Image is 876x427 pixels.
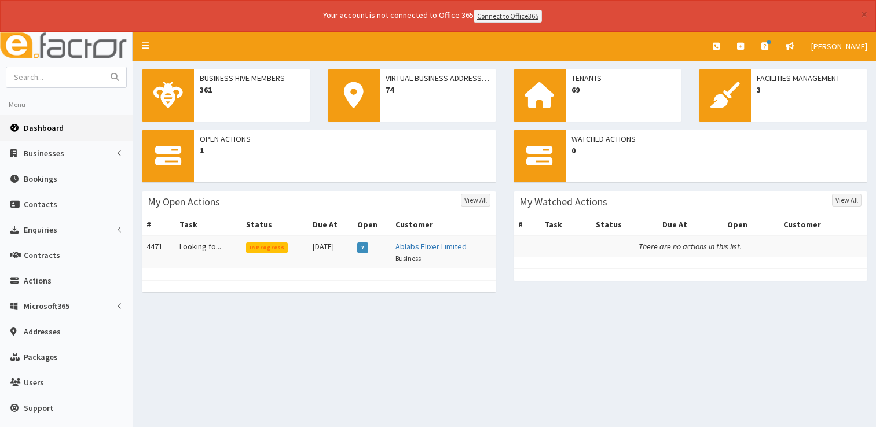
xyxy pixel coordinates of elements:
span: [PERSON_NAME] [811,41,867,51]
span: Watched Actions [571,133,862,145]
a: Connect to Office365 [474,10,542,23]
span: Businesses [24,148,64,159]
span: 3 [757,84,862,95]
span: Contracts [24,250,60,260]
span: Packages [24,352,58,362]
span: Virtual Business Addresses [386,72,490,84]
small: Business [395,254,421,263]
th: Status [591,214,658,235]
span: Tenants [571,72,676,84]
td: Looking fo... [175,235,241,268]
a: Ablabs Elixer Limited [395,241,467,252]
th: Due At [658,214,723,235]
th: Task [175,214,241,235]
button: × [861,8,867,20]
h3: My Open Actions [148,197,220,207]
th: Customer [779,214,867,235]
span: Enquiries [24,224,57,235]
th: Status [241,214,308,235]
span: Addresses [24,326,61,337]
span: 1 [200,145,490,156]
td: 4471 [142,235,175,268]
span: Users [24,377,44,388]
th: Customer [391,214,496,235]
th: # [514,214,540,235]
a: View All [461,194,490,207]
span: Dashboard [24,123,64,133]
td: [DATE] [308,235,353,268]
th: # [142,214,175,235]
i: There are no actions in this list. [639,241,742,252]
th: Open [723,214,779,235]
span: 69 [571,84,676,95]
span: Bookings [24,174,57,184]
th: Task [540,214,591,235]
th: Open [353,214,391,235]
span: Contacts [24,199,57,209]
span: 361 [200,84,305,95]
span: Facilities Management [757,72,862,84]
a: View All [832,194,862,207]
h3: My Watched Actions [519,197,607,207]
span: Actions [24,275,52,286]
span: In Progress [246,242,288,253]
span: Business Hive Members [200,72,305,84]
th: Due At [308,214,353,235]
span: Open Actions [200,133,490,145]
input: Search... [6,67,104,87]
div: Your account is not connected to Office 365 [94,9,771,23]
span: 7 [357,242,368,253]
span: 0 [571,145,862,156]
span: Microsoft365 [24,301,69,311]
span: Support [24,403,53,413]
a: [PERSON_NAME] [802,32,876,61]
span: 74 [386,84,490,95]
